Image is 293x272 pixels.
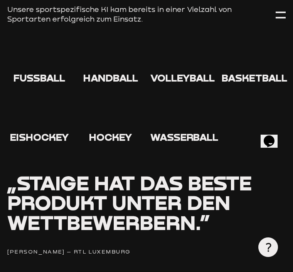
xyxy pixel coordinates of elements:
[7,170,252,235] span: „Staige hat das beste Produkt unter den Wettbewerbern.”
[261,125,285,148] iframe: chat widget
[7,247,285,256] div: [PERSON_NAME] – RTL Luxemburg
[150,131,218,143] span: Wasserball
[13,72,65,84] span: Fußball
[150,72,215,84] span: Volleyball
[83,72,138,84] span: Handball
[222,72,287,84] span: Basketball
[7,5,239,25] p: Unsere sportspezifische KI kam bereits in einer Vielzahl von Sportarten erfolgreich zum Einsatz.
[89,131,132,143] span: Hockey
[10,131,69,143] span: Eishockey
